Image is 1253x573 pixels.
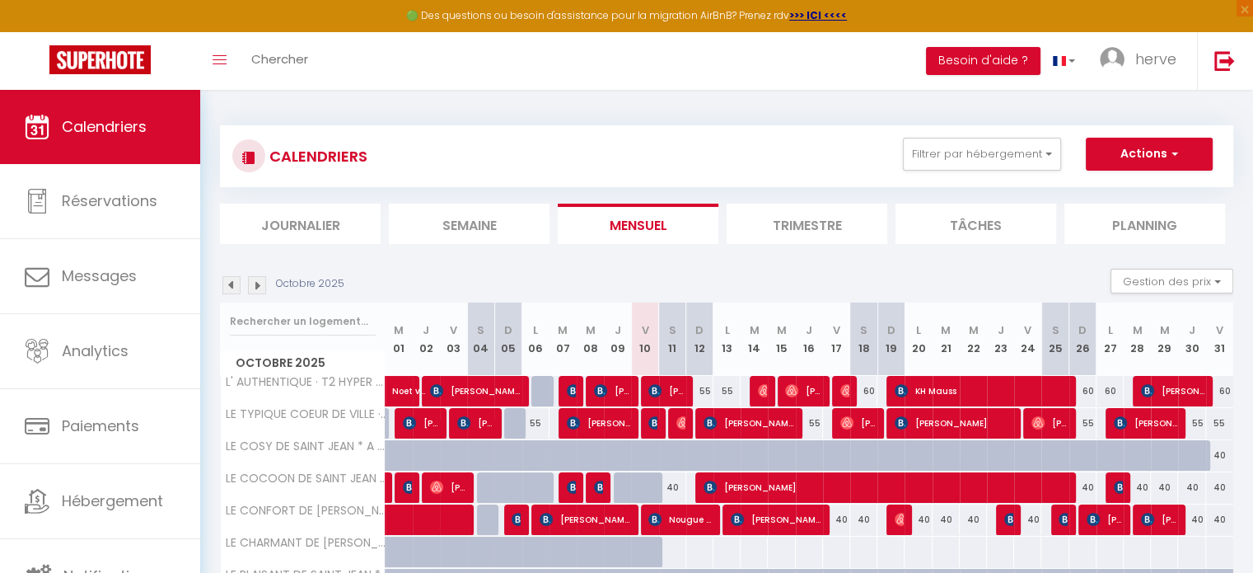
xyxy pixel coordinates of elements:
abbr: V [833,322,840,338]
abbr: S [1051,322,1059,338]
div: 60 [1206,376,1233,406]
abbr: L [533,322,538,338]
div: 40 [1124,472,1151,503]
abbr: M [941,322,951,338]
div: 40 [933,505,960,535]
th: 16 [796,303,823,376]
abbr: M [1133,322,1143,338]
th: 20 [905,303,932,376]
span: [PERSON_NAME] [567,375,576,406]
span: [PERSON_NAME] [594,472,603,503]
span: Paiements [62,416,139,436]
div: 60 [1096,376,1124,406]
th: 10 [631,303,658,376]
th: 21 [933,303,960,376]
div: 40 [960,505,987,535]
div: 40 [1014,505,1041,535]
abbr: V [1024,322,1031,338]
span: Calendriers [62,116,147,137]
span: [PERSON_NAME] [430,472,466,503]
th: 13 [713,303,741,376]
span: [PERSON_NAME] [731,504,821,535]
th: 11 [659,303,686,376]
span: [PERSON_NAME] [676,407,685,439]
a: >>> ICI <<<< [789,8,847,22]
div: 40 [1151,472,1178,503]
abbr: J [998,322,1004,338]
span: [PERSON_NAME] [1114,472,1123,503]
span: Nougue Auromobile [648,504,712,535]
span: Analytics [62,341,129,361]
th: 30 [1178,303,1205,376]
abbr: S [669,322,676,338]
th: 05 [494,303,521,376]
img: Super Booking [49,45,151,74]
div: 55 [1178,408,1205,439]
div: 40 [823,505,850,535]
span: LE TYPIQUE COEUR DE VILLE · T1 MEZZANINE * A 2 PAS DU CAPITOLE* [223,408,388,420]
span: [PERSON_NAME] [1114,407,1177,439]
span: [PERSON_NAME] [648,407,657,439]
span: [PERSON_NAME] [1031,407,1068,439]
div: 40 [1069,472,1096,503]
a: [PERSON_NAME] [386,472,394,504]
span: [PERSON_NAME] [403,472,412,503]
abbr: V [450,322,457,338]
span: LE CONFORT DE [PERSON_NAME] *A DEUX PAS DE LA CLINIQUE DE L'UNION* [223,505,388,517]
span: [PERSON_NAME] [704,407,794,439]
div: 40 [905,505,932,535]
abbr: M [750,322,760,338]
span: Réservations [62,190,157,211]
span: [PERSON_NAME] [704,472,1066,503]
span: [PERSON_NAME] [457,407,493,439]
th: 08 [577,303,604,376]
span: LE CHARMANT DE [PERSON_NAME] * A DEUX PAS DE LA CLINIQUE DE L'UNION* [223,537,388,549]
button: Besoin d'aide ? [926,47,1040,75]
a: Chercher [239,32,320,90]
abbr: D [1078,322,1087,338]
span: [PERSON_NAME] [1004,504,1013,535]
div: 55 [713,376,741,406]
abbr: M [394,322,404,338]
span: [PERSON_NAME] [648,375,685,406]
span: LE COCOON DE SAINT JEAN *A 2 PAS DE LA CLINIQUE DE L'UNION* [223,472,388,485]
a: Noet vd Windt [386,376,413,407]
th: 07 [549,303,577,376]
th: 26 [1069,303,1096,376]
button: Gestion des prix [1110,269,1233,294]
input: Rechercher un logement... [230,307,376,336]
th: 24 [1014,303,1041,376]
div: 55 [1069,408,1096,439]
li: Journalier [220,204,381,244]
div: 55 [522,408,549,439]
abbr: D [887,322,895,338]
div: 55 [796,408,823,439]
span: Chercher [251,50,308,68]
th: 25 [1041,303,1068,376]
span: [PERSON_NAME] [785,375,821,406]
span: [PERSON_NAME] [594,375,630,406]
abbr: J [1189,322,1195,338]
div: 40 [1206,440,1233,471]
abbr: M [586,322,596,338]
th: 02 [413,303,440,376]
th: 22 [960,303,987,376]
abbr: M [558,322,568,338]
th: 31 [1206,303,1233,376]
span: Hébergement [62,491,163,511]
h3: CALENDRIERS [265,138,367,175]
span: [PERSON_NAME] [567,407,630,439]
div: 40 [659,472,686,503]
abbr: V [641,322,648,338]
abbr: M [1160,322,1170,338]
th: 06 [522,303,549,376]
span: [PERSON_NAME] [1141,504,1177,535]
th: 12 [686,303,713,376]
div: 55 [686,376,713,406]
abbr: D [504,322,512,338]
th: 03 [440,303,467,376]
p: Octobre 2025 [276,276,344,292]
div: 40 [1206,505,1233,535]
th: 04 [467,303,494,376]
